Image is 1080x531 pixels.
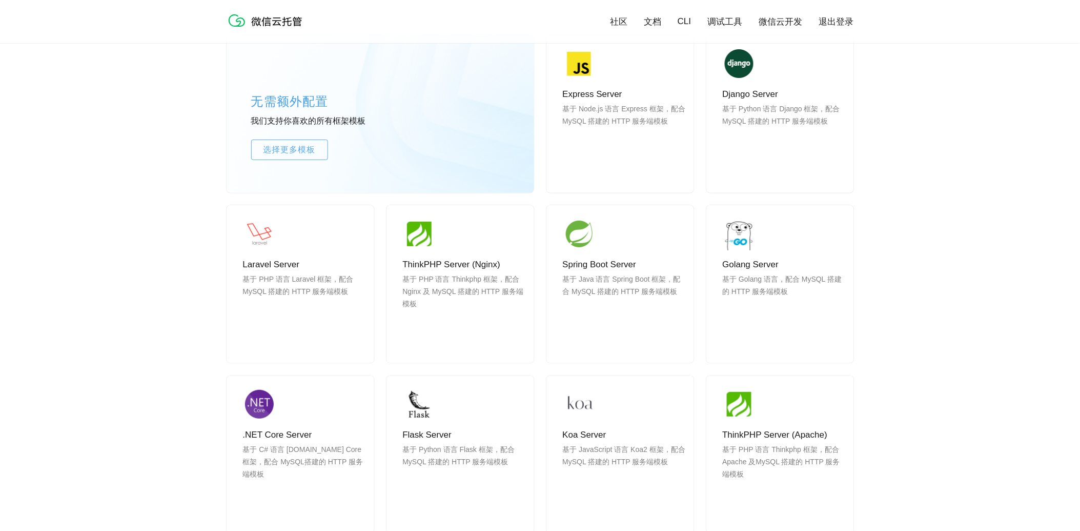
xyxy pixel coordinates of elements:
[563,259,686,271] p: Spring Boot Server
[563,88,686,101] p: Express Server
[227,10,309,31] img: 微信云托管
[243,443,366,493] p: 基于 C# 语言 [DOMAIN_NAME] Core 框架，配合 MySQL搭建的 HTTP 服务端模板
[252,144,328,156] span: 选择更多模板
[644,16,661,28] a: 文档
[678,16,691,27] a: CLI
[403,273,526,322] p: 基于 PHP 语言 Thinkphp 框架，配合 Nginx 及 MySQL 搭建的 HTTP 服务端模板
[243,429,366,441] p: .NET Core Server
[819,16,854,28] a: 退出登录
[251,116,405,127] p: 我们支持你喜欢的所有框架模板
[563,429,686,441] p: Koa Server
[723,103,846,152] p: 基于 Python 语言 Django 框架，配合 MySQL 搭建的 HTTP 服务端模板
[610,16,627,28] a: 社区
[243,259,366,271] p: Laravel Server
[723,259,846,271] p: Golang Server
[723,88,846,101] p: Django Server
[563,103,686,152] p: 基于 Node.js 语言 Express 框架，配合 MySQL 搭建的 HTTP 服务端模板
[563,273,686,322] p: 基于 Java 语言 Spring Boot 框架，配合 MySQL 搭建的 HTTP 服务端模板
[723,429,846,441] p: ThinkPHP Server (Apache)
[403,429,526,441] p: Flask Server
[251,91,405,112] p: 无需额外配置
[759,16,803,28] a: 微信云开发
[227,24,309,32] a: 微信云托管
[723,443,846,493] p: 基于 PHP 语言 Thinkphp 框架，配合 Apache 及MySQL 搭建的 HTTP 服务端模板
[403,259,526,271] p: ThinkPHP Server (Nginx)
[708,16,743,28] a: 调试工具
[403,443,526,493] p: 基于 Python 语言 Flask 框架，配合 MySQL 搭建的 HTTP 服务端模板
[723,273,846,322] p: 基于 Golang 语言，配合 MySQL 搭建的 HTTP 服务端模板
[243,273,366,322] p: 基于 PHP 语言 Laravel 框架，配合 MySQL 搭建的 HTTP 服务端模板
[563,443,686,493] p: 基于 JavaScript 语言 Koa2 框架，配合 MySQL 搭建的 HTTP 服务端模板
